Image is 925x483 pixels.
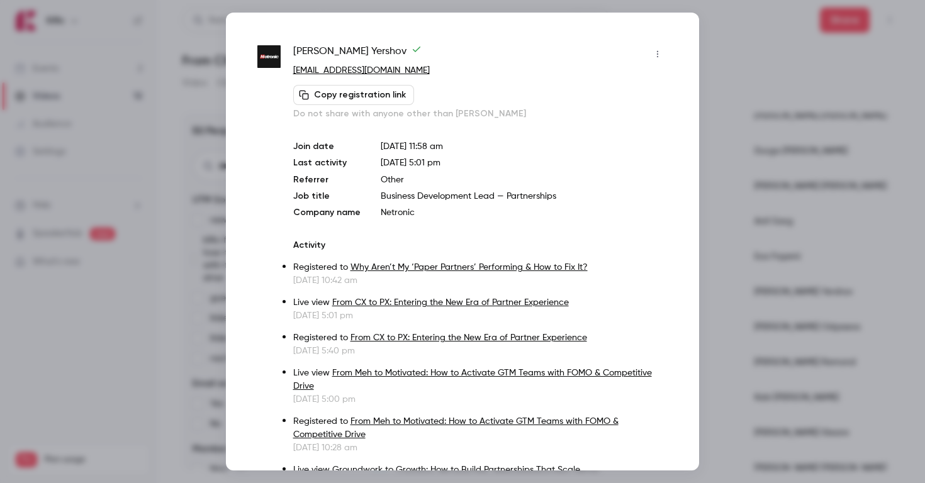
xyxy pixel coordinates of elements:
[293,309,668,322] p: [DATE] 5:01 pm
[293,417,619,439] a: From Meh to Motivated: How to Activate GTM Teams with FOMO & Competitive Drive
[293,157,361,170] p: Last activity
[293,190,361,203] p: Job title
[381,190,668,203] p: Business Development Lead — Partnerships
[293,464,668,477] p: Live view
[293,206,361,219] p: Company name
[293,296,668,309] p: Live view
[293,367,668,393] p: Live view
[381,174,668,186] p: Other
[381,158,440,167] span: [DATE] 5:01 pm
[293,44,422,64] span: [PERSON_NAME] Yershov
[332,465,580,474] a: Groundwork to Growth: How to Build Partnerships That Scale
[293,140,361,153] p: Join date
[293,239,668,252] p: Activity
[350,333,587,342] a: From CX to PX: Entering the New Era of Partner Experience
[293,345,668,357] p: [DATE] 5:40 pm
[293,441,668,454] p: [DATE] 10:28 am
[293,415,668,441] p: Registered to
[257,45,281,69] img: netronic.net
[350,263,588,272] a: Why Aren’t My ‘Paper Partners’ Performing & How to Fix It?
[293,174,361,186] p: Referrer
[293,261,668,274] p: Registered to
[293,393,668,406] p: [DATE] 5:00 pm
[381,206,668,219] p: Netronic
[332,298,569,307] a: From CX to PX: Entering the New Era of Partner Experience
[293,331,668,345] p: Registered to
[293,108,668,120] p: Do not share with anyone other than [PERSON_NAME]
[293,85,414,105] button: Copy registration link
[293,369,652,391] a: From Meh to Motivated: How to Activate GTM Teams with FOMO & Competitive Drive
[381,140,668,153] p: [DATE] 11:58 am
[293,66,430,75] a: [EMAIL_ADDRESS][DOMAIN_NAME]
[293,274,668,287] p: [DATE] 10:42 am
